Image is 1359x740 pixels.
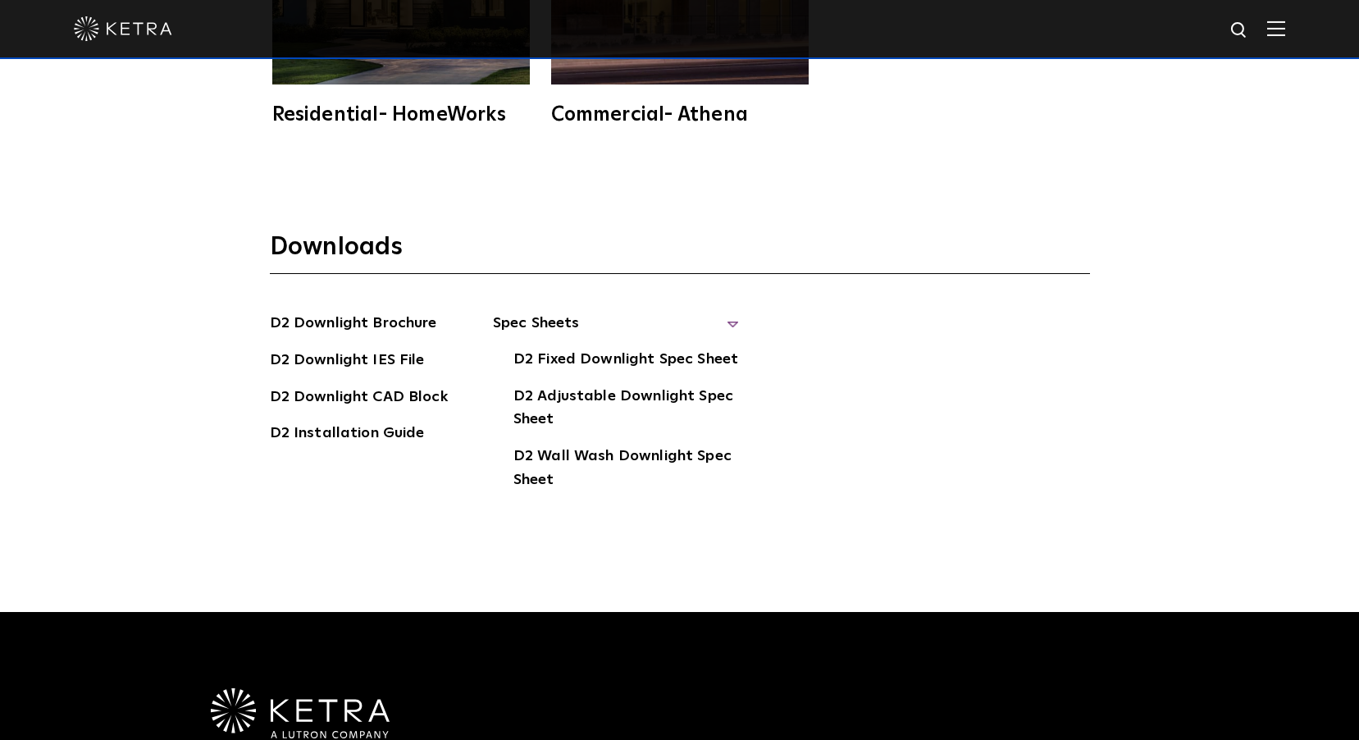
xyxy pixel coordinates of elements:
a: D2 Installation Guide [270,422,425,448]
a: D2 Downlight CAD Block [270,386,448,412]
img: Hamburger%20Nav.svg [1267,21,1285,36]
a: D2 Fixed Downlight Spec Sheet [513,348,738,374]
div: Residential- HomeWorks [272,105,530,125]
a: D2 Adjustable Downlight Spec Sheet [513,385,739,435]
div: Commercial- Athena [551,105,809,125]
img: Ketra-aLutronCo_White_RGB [211,688,390,739]
a: D2 Wall Wash Downlight Spec Sheet [513,445,739,495]
a: D2 Downlight IES File [270,349,425,375]
img: ketra-logo-2019-white [74,16,172,41]
h3: Downloads [270,231,1090,274]
img: search icon [1229,21,1250,41]
a: D2 Downlight Brochure [270,312,437,338]
span: Spec Sheets [493,312,739,348]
